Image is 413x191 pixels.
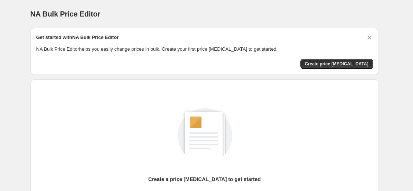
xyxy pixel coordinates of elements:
[300,59,373,69] button: Create price change job
[366,34,373,41] button: Dismiss card
[36,46,373,53] p: NA Bulk Price Editor helps you easily change prices in bulk. Create your first price [MEDICAL_DAT...
[148,176,261,183] p: Create a price [MEDICAL_DATA] to get started
[36,34,119,41] h2: Get started with NA Bulk Price Editor
[305,61,369,67] span: Create price [MEDICAL_DATA]
[30,10,100,18] span: NA Bulk Price Editor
